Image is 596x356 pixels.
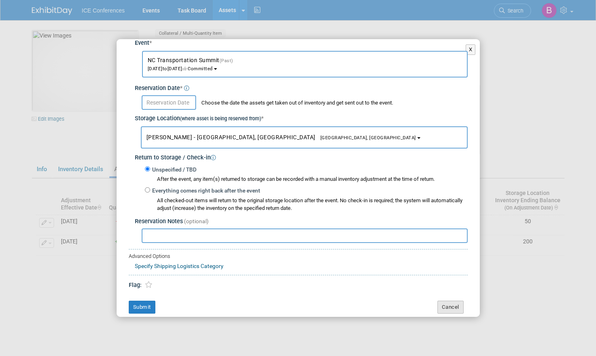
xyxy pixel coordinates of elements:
[437,301,464,314] button: Cancel
[129,253,468,260] div: Advanced Options
[220,58,233,63] span: (Past)
[184,218,209,224] span: (optional)
[135,263,224,269] a: Specify Shipping Logistics Category
[316,135,416,140] span: [GEOGRAPHIC_DATA], [GEOGRAPHIC_DATA]
[180,116,261,121] small: (where asset is being reserved from)
[466,44,476,55] button: X
[150,166,197,174] label: Unspecified / TBD
[150,187,260,195] label: Everything comes right back after the event
[146,134,416,140] span: [PERSON_NAME] - [GEOGRAPHIC_DATA], [GEOGRAPHIC_DATA]
[129,301,155,314] button: Submit
[129,282,142,289] span: Flag:
[142,51,468,77] button: NC Transportation Summit(Past)[DATE]to[DATE]Committed
[197,100,393,106] span: Choose the date the assets get taken out of inventory and get sent out to the event.
[145,174,468,183] div: After the event, any item(s) returned to storage can be recorded with a manual inventory adjustme...
[142,95,196,110] input: Reservation Date
[141,126,468,149] button: [PERSON_NAME] - [GEOGRAPHIC_DATA], [GEOGRAPHIC_DATA][GEOGRAPHIC_DATA], [GEOGRAPHIC_DATA]
[157,197,468,212] div: All checked-out items will return to the original storage location after the event. No check-in i...
[135,110,468,123] div: Storage Location
[135,35,468,48] div: Event
[135,218,183,225] span: Reservation Notes
[135,80,468,93] div: Reservation Date
[148,57,238,71] span: NC Transportation Summit
[135,149,468,162] div: Return to Storage / Check-in
[163,66,167,71] span: to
